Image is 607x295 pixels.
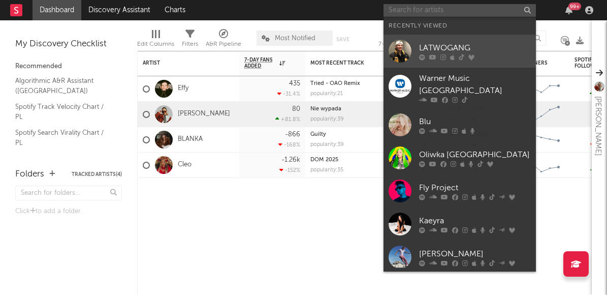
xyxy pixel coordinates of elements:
a: Blu [384,108,536,141]
div: Oliwka [GEOGRAPHIC_DATA] [419,149,531,161]
div: DOM 2025 [310,157,402,163]
div: LATWOGANG [419,42,531,54]
a: BLANKA [178,135,203,144]
a: Spotify Search Virality Chart / PL [15,127,112,148]
div: Filters [182,38,198,50]
div: Blu [419,115,531,128]
button: Save [336,37,349,42]
svg: Chart title [519,153,564,178]
div: Most Recent Track [310,60,387,66]
div: Nie wypada [310,106,402,112]
a: DOM 2025 [310,157,338,163]
a: LATWOGANG [384,35,536,68]
div: Warner Music [GEOGRAPHIC_DATA] [419,73,531,97]
div: 80 [292,106,300,112]
div: 99 + [568,3,581,10]
div: My Discovery Checklist [15,38,122,50]
svg: Chart title [519,102,564,127]
div: Guilty [310,132,402,137]
div: -168 % [278,141,300,148]
a: Guilty [310,132,326,137]
input: Search for artists [384,4,536,17]
div: popularity: 21 [310,91,343,97]
a: Oliwka [GEOGRAPHIC_DATA] [384,141,536,174]
a: Cleo [178,161,191,169]
div: Edit Columns [137,25,174,55]
div: Recently Viewed [389,20,531,32]
a: Warner Music [GEOGRAPHIC_DATA] [384,68,536,108]
div: Folders [15,168,44,181]
div: [PERSON_NAME] [419,248,531,260]
div: 435 [289,80,300,87]
div: Artist [143,60,219,66]
a: Tried - OAO Remix [310,81,360,86]
a: [PERSON_NAME] [384,241,536,274]
div: popularity: 39 [310,116,344,122]
a: Kaeyra [384,208,536,241]
div: popularity: 39 [310,142,344,147]
div: Edit Columns [137,38,174,50]
button: Tracked Artists(4) [72,172,122,177]
div: -152 % [279,167,300,173]
a: Fly Project [384,174,536,208]
a: [PERSON_NAME] [178,110,230,119]
div: A&R Pipeline [206,38,241,50]
a: Nie wypada [310,106,341,112]
div: A&R Pipeline [206,25,241,55]
a: Spotify Track Velocity Chart / PL [15,101,112,122]
div: -866 [285,131,300,138]
div: Click to add a folder. [15,205,122,218]
a: Effy [178,84,188,93]
div: 7-Day Fans Added (7-Day Fans Added) [378,38,455,50]
span: Most Notified [275,35,315,42]
span: 7-Day Fans Added [244,57,277,69]
a: Algorithmic A&R Assistant ([GEOGRAPHIC_DATA]) [15,75,112,96]
div: Tried - OAO Remix [310,81,402,86]
input: Search for folders... [15,186,122,200]
div: -1.26k [281,157,300,163]
div: 7-Day Fans Added (7-Day Fans Added) [378,25,455,55]
div: Recommended [15,61,122,73]
div: Filters [182,25,198,55]
div: [PERSON_NAME] [592,96,604,156]
div: popularity: 35 [310,167,343,173]
svg: Chart title [519,127,564,153]
div: +81.8 % [275,116,300,123]
div: -31.4 % [277,91,300,97]
svg: Chart title [519,76,564,102]
div: Kaeyra [419,215,531,227]
button: 99+ [565,6,572,14]
div: Fly Project [419,182,531,194]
